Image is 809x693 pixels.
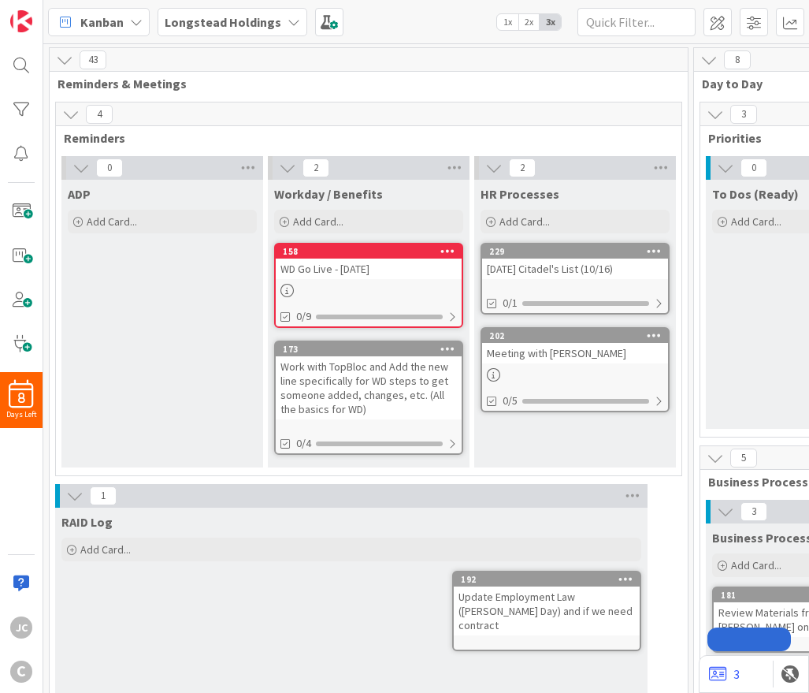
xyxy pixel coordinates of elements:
[302,158,329,177] span: 2
[18,393,25,404] span: 8
[497,14,518,30] span: 1x
[482,329,668,343] div: 202
[503,393,518,409] span: 0/5
[724,50,751,69] span: 8
[540,14,561,30] span: 3x
[503,295,518,311] span: 0/1
[276,244,462,279] div: 158WD Go Live - [DATE]
[10,617,32,639] div: JC
[482,244,668,279] div: 229[DATE] Citadel's List (10/16)
[86,105,113,124] span: 4
[283,246,462,257] div: 158
[577,8,696,36] input: Quick Filter...
[509,158,536,177] span: 2
[730,449,757,468] span: 5
[454,572,640,587] div: 192
[730,105,757,124] span: 3
[482,244,668,259] div: 229
[454,572,640,635] div: 192Update Employment Law ([PERSON_NAME] Day) and if we need contract
[482,343,668,363] div: Meeting with [PERSON_NAME]
[80,542,131,557] span: Add Card...
[731,558,781,572] span: Add Card...
[80,13,124,32] span: Kanban
[740,158,767,177] span: 0
[293,214,343,229] span: Add Card...
[731,214,781,229] span: Add Card...
[489,246,668,257] div: 229
[165,14,281,30] b: Longstead Holdings
[64,130,662,146] span: Reminders
[10,661,32,683] div: C
[518,14,540,30] span: 2x
[481,186,559,202] span: HR Processes
[283,344,462,355] div: 173
[712,186,799,202] span: To Dos (Ready)
[276,244,462,259] div: 158
[296,435,311,452] span: 0/4
[276,259,462,279] div: WD Go Live - [DATE]
[276,342,462,356] div: 173
[96,158,123,177] span: 0
[276,356,462,419] div: Work with TopBloc and Add the new line specifically for WD steps to get someone added, changes, e...
[276,342,462,419] div: 173Work with TopBloc and Add the new line specifically for WD steps to get someone added, changes...
[58,76,668,91] span: Reminders & Meetings
[454,587,640,635] div: Update Employment Law ([PERSON_NAME] Day) and if we need contract
[68,186,91,202] span: ADP
[80,50,106,69] span: 43
[90,486,117,505] span: 1
[461,574,640,585] div: 192
[61,514,113,530] span: RAID Log
[709,665,740,684] a: 3
[482,329,668,363] div: 202Meeting with [PERSON_NAME]
[740,502,767,521] span: 3
[274,186,383,202] span: Workday / Benefits
[489,330,668,341] div: 202
[482,259,668,279] div: [DATE] Citadel's List (10/16)
[499,214,550,229] span: Add Card...
[10,10,32,32] img: Visit kanbanzone.com
[296,308,311,325] span: 0/9
[87,214,137,229] span: Add Card...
